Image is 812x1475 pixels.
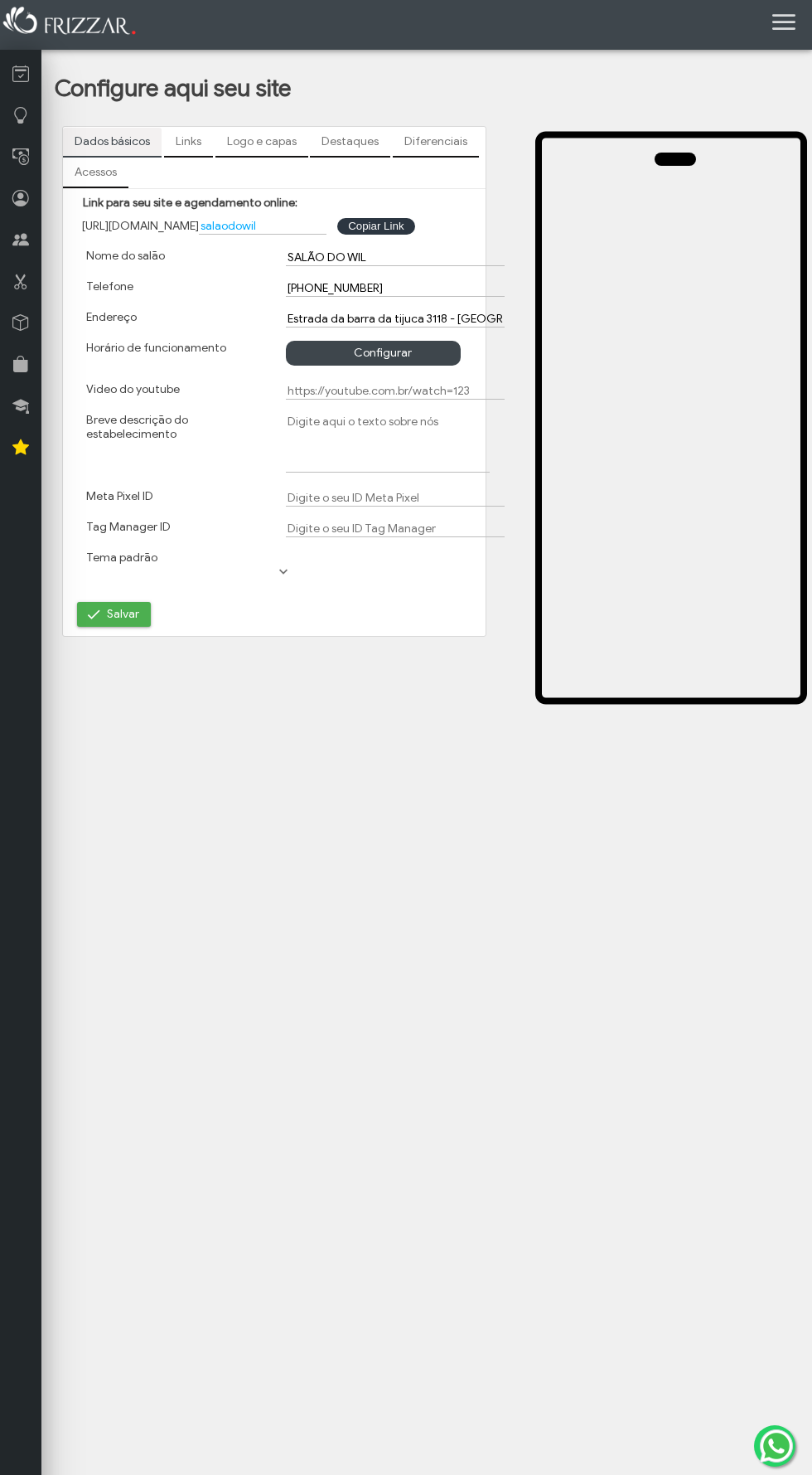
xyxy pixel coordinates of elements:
input: EX: Rua afonso pena, 119, curitiba, Paraná [286,310,505,328]
input: Digite aqui o nome do salão [286,249,505,266]
h1: Configure aqui seu site [55,74,807,103]
span: Configurar [PERSON_NAME] [316,341,449,391]
input: Digite aqui o telefone [286,279,505,297]
button: Configurar [PERSON_NAME] [286,341,461,366]
span: Salvar [107,602,139,627]
a: Destaques [310,128,390,156]
input: Digite o seu ID Tag Manager [286,520,505,537]
img: whatsapp.png [756,1426,796,1466]
button: Salvar [77,602,151,627]
label: Horário de funcionamento [86,341,226,355]
button: Copiar Link [337,218,414,235]
input: https://youtube.com.br/watch=123 [286,382,505,400]
a: Logo e capas [215,128,308,156]
span: [URL][DOMAIN_NAME] [82,219,199,233]
label: Endereço [86,310,137,324]
label: Breve descrição do estabelecimento [86,413,188,441]
label: Tag Manager ID [86,520,171,534]
a: Diferenciais [393,128,479,156]
a: Links [164,128,213,156]
label: Nome do salão [86,249,165,263]
input: meusalao [199,217,326,235]
a: Acessos [63,158,128,187]
label: Telefone [86,279,133,294]
a: Dados básicos [63,128,162,156]
input: Digite o seu ID Meta Pixel [286,489,505,507]
label: Meta Pixel ID [86,489,153,503]
label: Tema padrão [86,551,157,565]
label: Video do youtube [86,382,180,396]
label: Link para seu site e agendamento online: [83,196,297,210]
